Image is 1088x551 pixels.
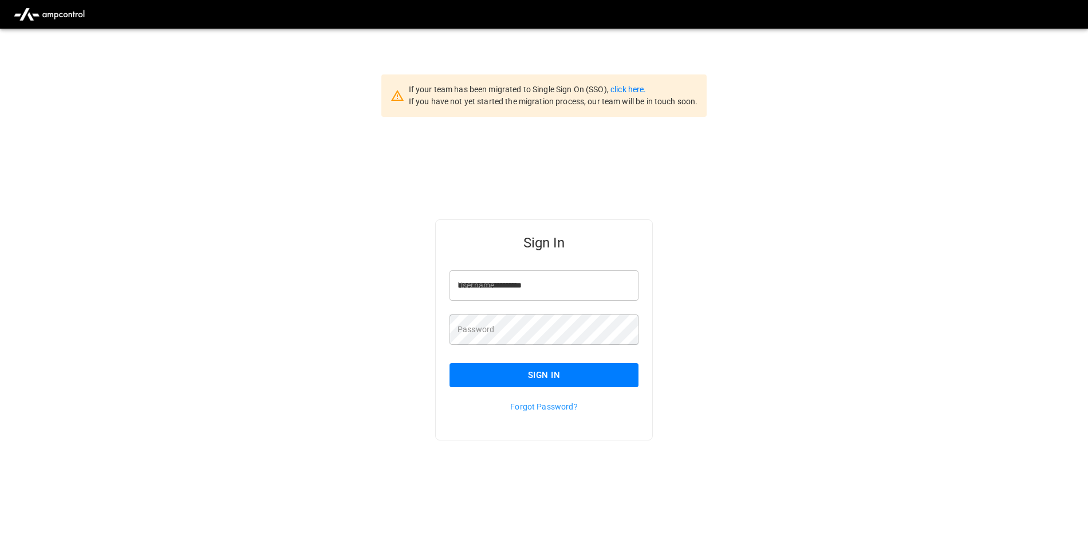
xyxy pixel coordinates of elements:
p: Forgot Password? [450,401,638,412]
a: click here. [610,85,646,94]
span: If your team has been migrated to Single Sign On (SSO), [409,85,610,94]
h5: Sign In [450,234,638,252]
img: ampcontrol.io logo [9,3,89,25]
span: If you have not yet started the migration process, our team will be in touch soon. [409,97,698,106]
button: Sign In [450,363,638,387]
